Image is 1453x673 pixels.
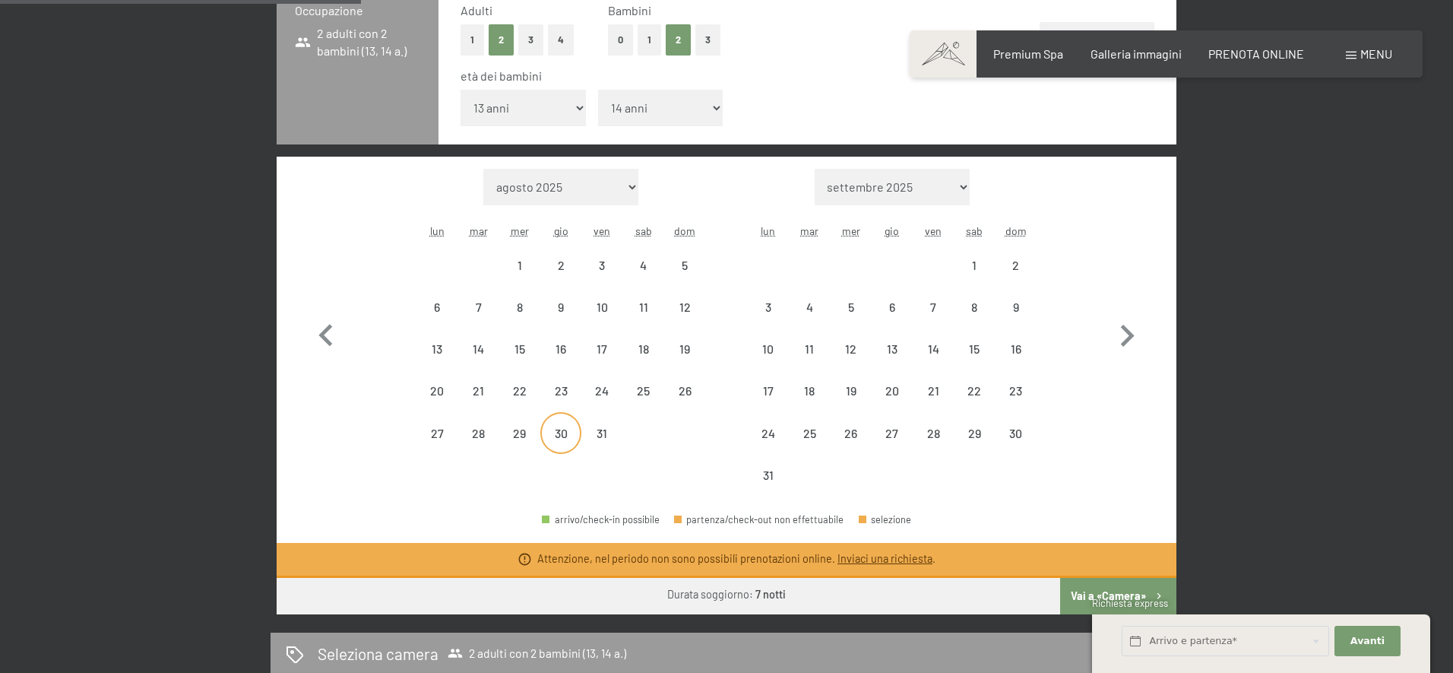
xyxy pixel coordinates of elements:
span: Menu [1360,46,1392,61]
div: Tue Aug 25 2026 [789,412,830,453]
div: 12 [666,301,704,339]
div: 26 [666,385,704,423]
div: 3 [749,301,787,339]
div: 25 [625,385,663,423]
abbr: sabato [966,224,983,237]
div: 31 [583,427,621,465]
div: arrivo/check-in non effettuabile [499,412,540,453]
button: 2 [489,24,514,56]
div: 31 [749,469,787,507]
div: arrivo/check-in non effettuabile [913,412,954,453]
button: Aggiungi camera [1040,22,1154,56]
div: arrivo/check-in non effettuabile [623,244,664,285]
div: Sat Jul 04 2026 [623,244,664,285]
div: età dei bambini [461,68,1142,84]
div: arrivo/check-in non effettuabile [954,329,995,370]
b: 7 notti [755,588,786,601]
div: 15 [501,343,539,381]
div: 2 [997,259,1035,297]
abbr: sabato [635,224,652,237]
div: 1 [955,259,993,297]
div: Fri Jul 17 2026 [581,329,622,370]
div: arrivo/check-in non effettuabile [872,412,913,453]
div: Thu Aug 13 2026 [872,329,913,370]
div: arrivo/check-in non effettuabile [996,287,1037,328]
div: Thu Jul 16 2026 [540,329,581,370]
div: 7 [914,301,952,339]
div: arrivo/check-in non effettuabile [457,412,499,453]
div: arrivo/check-in non effettuabile [581,287,622,328]
div: 28 [914,427,952,465]
div: Mon Aug 03 2026 [748,287,789,328]
div: Mon Jul 13 2026 [416,329,457,370]
h3: Occupazione [295,2,420,19]
div: arrivo/check-in non effettuabile [872,287,913,328]
div: Sat Aug 08 2026 [954,287,995,328]
button: 1 [461,24,484,56]
div: Sat Aug 01 2026 [954,244,995,285]
div: Fri Aug 21 2026 [913,370,954,411]
abbr: lunedì [761,224,775,237]
div: 11 [625,301,663,339]
button: Mese precedente [304,169,348,497]
div: arrivo/check-in non effettuabile [748,455,789,496]
div: Tue Aug 04 2026 [789,287,830,328]
div: 17 [583,343,621,381]
div: Sun Jul 12 2026 [664,287,705,328]
div: arrivo/check-in non effettuabile [581,244,622,285]
div: arrivo/check-in non effettuabile [954,244,995,285]
div: Fri Aug 14 2026 [913,329,954,370]
span: 2 adulti con 2 bambini (13, 14 a.) [295,25,420,59]
div: arrivo/check-in non effettuabile [872,370,913,411]
div: arrivo/check-in non effettuabile [499,287,540,328]
div: Fri Jul 31 2026 [581,412,622,453]
div: arrivo/check-in non effettuabile [416,287,457,328]
div: arrivo/check-in non effettuabile [954,412,995,453]
div: 19 [831,385,869,423]
div: arrivo/check-in non effettuabile [499,370,540,411]
abbr: martedì [470,224,488,237]
div: Thu Jul 30 2026 [540,412,581,453]
div: Wed Aug 12 2026 [830,329,871,370]
div: Wed Aug 26 2026 [830,412,871,453]
div: Tue Jul 07 2026 [457,287,499,328]
div: arrivo/check-in non effettuabile [789,287,830,328]
div: Wed Jul 29 2026 [499,412,540,453]
div: 30 [997,427,1035,465]
div: 6 [418,301,456,339]
div: 19 [666,343,704,381]
div: Sat Jul 11 2026 [623,287,664,328]
abbr: giovedì [554,224,568,237]
div: Sun Aug 09 2026 [996,287,1037,328]
abbr: domenica [1005,224,1027,237]
button: 3 [518,24,543,56]
div: arrivo/check-in non effettuabile [457,329,499,370]
div: 22 [955,385,993,423]
div: arrivo/check-in non effettuabile [416,412,457,453]
div: Sun Jul 19 2026 [664,329,705,370]
div: arrivo/check-in non effettuabile [540,329,581,370]
div: Mon Aug 31 2026 [748,455,789,496]
div: arrivo/check-in non effettuabile [954,287,995,328]
div: arrivo/check-in non effettuabile [664,329,705,370]
div: 15 [955,343,993,381]
div: 26 [831,427,869,465]
div: Fri Aug 07 2026 [913,287,954,328]
div: Thu Jul 23 2026 [540,370,581,411]
div: 3 [583,259,621,297]
div: Tue Jul 28 2026 [457,412,499,453]
div: Mon Jul 06 2026 [416,287,457,328]
a: Inviaci una richiesta [837,552,932,565]
div: 23 [542,385,580,423]
div: arrivo/check-in non effettuabile [789,412,830,453]
div: 8 [501,301,539,339]
div: Tue Aug 11 2026 [789,329,830,370]
div: Thu Aug 06 2026 [872,287,913,328]
div: 12 [831,343,869,381]
div: 5 [666,259,704,297]
div: 4 [790,301,828,339]
div: 14 [914,343,952,381]
div: arrivo/check-in possibile [542,515,660,525]
div: 16 [997,343,1035,381]
div: Fri Jul 10 2026 [581,287,622,328]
